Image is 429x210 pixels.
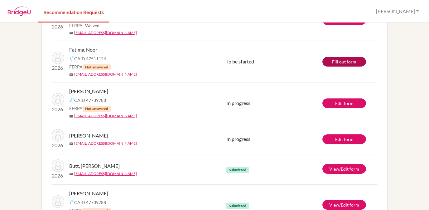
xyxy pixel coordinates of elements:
[322,57,366,67] a: Fill out form
[52,52,64,64] img: Fatima, Noor
[7,7,31,16] img: BridgeU logo
[38,1,109,22] a: Recommendation Requests
[69,73,73,77] span: mail
[69,87,108,95] span: [PERSON_NAME]
[69,63,111,70] span: FERPA
[74,72,137,77] a: [EMAIL_ADDRESS][DOMAIN_NAME]
[74,97,106,103] span: CAID 47739788
[226,167,249,173] span: Submitted
[226,100,250,106] span: In progress
[373,5,422,17] button: [PERSON_NAME]
[52,172,64,179] p: 2026
[69,97,74,102] img: Common App logo
[83,64,111,70] span: Not answered
[83,106,111,112] span: Not answered
[74,113,137,119] a: [EMAIL_ADDRESS][DOMAIN_NAME]
[74,55,106,62] span: CAID 47511124
[226,17,254,23] span: To be started
[52,142,64,149] p: 2026
[69,56,74,61] img: Common App logo
[322,164,366,174] a: View/Edit form
[52,129,64,142] img: Rehman, Zaha
[69,190,108,197] span: [PERSON_NAME]
[69,200,74,205] img: Common App logo
[69,105,111,112] span: FERPA
[69,162,120,170] span: Butt, [PERSON_NAME]
[226,58,254,64] span: To be started
[322,98,366,108] a: Edit form
[52,23,64,30] p: 2026
[69,172,73,176] span: mail
[69,142,73,146] span: mail
[69,31,73,35] span: mail
[74,171,137,177] a: [EMAIL_ADDRESS][DOMAIN_NAME]
[52,93,64,106] img: Awais, Shahzain
[74,199,106,206] span: CAID 47739788
[69,46,97,53] span: Fatima, Noor
[69,114,73,118] span: mail
[52,195,64,208] img: Awais, Shahzain
[74,141,137,146] a: [EMAIL_ADDRESS][DOMAIN_NAME]
[52,106,64,113] p: 2026
[322,200,366,210] a: View/Edit form
[226,203,249,209] span: Submitted
[74,30,137,36] a: [EMAIL_ADDRESS][DOMAIN_NAME]
[322,134,366,144] a: Edit form
[226,136,250,142] span: In progress
[52,64,64,72] p: 2026
[52,159,64,172] img: Butt, Muhammad Mujtaba
[69,132,108,139] span: [PERSON_NAME]
[83,23,99,28] span: - Waived
[69,22,99,29] span: FERPA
